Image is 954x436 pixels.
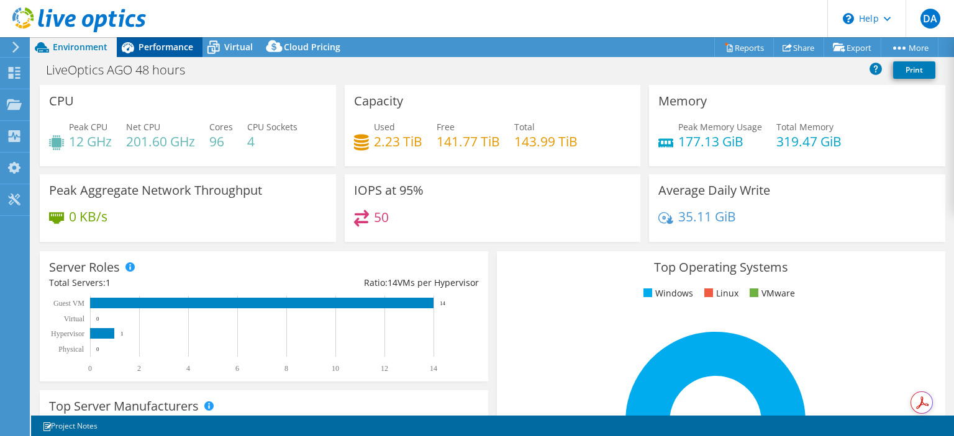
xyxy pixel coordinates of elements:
[440,300,446,306] text: 14
[714,38,774,57] a: Reports
[224,41,253,53] span: Virtual
[437,135,500,148] h4: 141.77 TiB
[49,415,479,429] h4: Total Manufacturers:
[678,135,762,148] h4: 177.13 GiB
[332,364,339,373] text: 10
[354,184,424,197] h3: IOPS at 95%
[139,41,193,53] span: Performance
[374,210,389,224] h4: 50
[88,364,92,373] text: 0
[514,135,578,148] h4: 143.99 TiB
[137,364,141,373] text: 2
[49,276,264,290] div: Total Servers:
[120,331,124,337] text: 1
[374,121,395,133] span: Used
[284,41,340,53] span: Cloud Pricing
[514,121,535,133] span: Total
[678,210,736,223] h4: 35.11 GiB
[209,121,233,133] span: Cores
[374,135,422,148] h4: 2.23 TiB
[34,418,106,434] a: Project Notes
[126,135,195,148] h4: 201.60 GHz
[53,41,107,53] span: Environment
[776,135,842,148] h4: 319.47 GiB
[40,63,204,77] h1: LiveOptics AGO 48 hours
[893,61,935,79] a: Print
[58,345,84,354] text: Physical
[437,121,455,133] span: Free
[247,121,298,133] span: CPU Sockets
[69,135,112,148] h4: 12 GHz
[843,13,854,24] svg: \n
[69,121,107,133] span: Peak CPU
[776,121,834,133] span: Total Memory
[126,121,160,133] span: Net CPU
[640,287,693,300] li: Windows
[53,299,84,308] text: Guest VM
[49,399,199,413] h3: Top Server Manufacturers
[701,287,738,300] li: Linux
[920,9,940,29] span: DA
[264,276,479,290] div: Ratio: VMs per Hypervisor
[106,277,111,288] span: 1
[64,314,85,323] text: Virtual
[49,94,74,108] h3: CPU
[51,329,84,338] text: Hypervisor
[284,364,288,373] text: 8
[388,277,397,288] span: 14
[747,287,795,300] li: VMware
[773,38,824,57] a: Share
[881,38,938,57] a: More
[658,184,770,197] h3: Average Daily Write
[658,94,707,108] h3: Memory
[49,184,262,197] h3: Peak Aggregate Network Throughput
[430,364,437,373] text: 14
[209,135,233,148] h4: 96
[506,260,936,274] h3: Top Operating Systems
[824,38,881,57] a: Export
[49,260,120,274] h3: Server Roles
[96,316,99,322] text: 0
[96,346,99,352] text: 0
[235,364,239,373] text: 6
[247,135,298,148] h4: 4
[678,121,762,133] span: Peak Memory Usage
[186,364,190,373] text: 4
[69,210,107,223] h4: 0 KB/s
[354,94,403,108] h3: Capacity
[381,364,388,373] text: 12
